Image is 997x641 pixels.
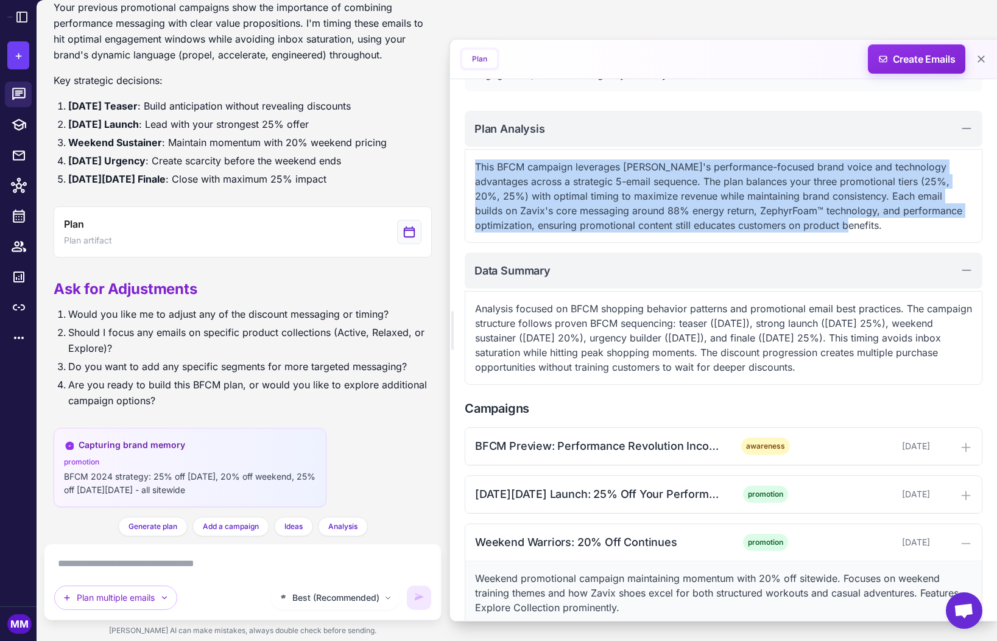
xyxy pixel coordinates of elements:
[743,486,788,503] span: promotion
[44,620,442,641] div: [PERSON_NAME] AI can make mistakes, always double check before sending.
[68,153,432,169] li: : Create scarcity before the weekend ends
[809,488,930,501] div: [DATE]
[68,155,146,167] strong: [DATE] Urgency
[318,517,368,536] button: Analysis
[54,279,432,299] h2: Ask for Adjustments
[64,217,83,231] span: Plan
[946,592,982,629] div: Open chat
[474,121,545,137] h2: Plan Analysis
[64,234,112,247] span: Plan artifact
[192,517,269,536] button: Add a campaign
[68,306,432,322] li: Would you like me to adjust any of the discount messaging or timing?
[809,536,930,549] div: [DATE]
[292,591,379,604] span: Best (Recommended)
[7,16,12,17] img: Raleon Logo
[79,438,185,452] div: Capturing brand memory
[7,41,29,69] button: +
[68,118,139,130] strong: [DATE] Launch
[7,614,32,634] div: MM
[54,72,432,88] p: Key strategic decisions:
[475,438,721,454] div: BFCM Preview: Performance Revolution Incoming
[68,359,432,374] li: Do you want to add any specific segments for more targeted messaging?
[118,517,188,536] button: Generate plan
[271,586,400,610] button: Best (Recommended)
[68,173,166,185] strong: [DATE][DATE] Finale
[475,301,972,374] p: Analysis focused on BFCM shopping behavior patterns and promotional email best practices. The cam...
[465,399,982,418] h2: Campaigns
[743,534,788,551] span: promotion
[274,517,313,536] button: Ideas
[68,100,138,112] strong: [DATE] Teaser
[474,262,551,279] h2: Data Summary
[54,586,177,610] button: Plan multiple emails
[475,159,972,233] p: This BFCM campaign leverages [PERSON_NAME]'s performance-focused brand voice and technology advan...
[68,116,432,132] li: : Lead with your strongest 25% offer
[868,44,965,74] button: Create Emails
[475,486,721,502] div: [DATE][DATE] Launch: 25% Off Your Performance Edge
[64,470,316,497] div: BFCM 2024 strategy: 25% off [DATE], 20% off weekend, 25% off [DATE][DATE] - all sitewide
[809,440,930,453] div: [DATE]
[68,136,162,149] strong: Weekend Sustainer
[68,171,432,187] li: : Close with maximum 25% impact
[741,438,790,455] span: awareness
[54,206,432,257] button: View generated Plan
[15,46,23,65] span: +
[328,521,358,532] span: Analysis
[864,44,970,74] span: Create Emails
[203,521,259,532] span: Add a campaign
[129,521,177,532] span: Generate plan
[475,571,972,615] p: Weekend promotional campaign maintaining momentum with 20% off sitewide. Focuses on weekend train...
[475,534,721,550] div: Weekend Warriors: 20% Off Continues
[68,98,432,114] li: : Build anticipation without revealing discounts
[68,377,432,408] li: Are you ready to build this BFCM plan, or would you like to explore additional campaign options?
[68,135,432,150] li: : Maintain momentum with 20% weekend pricing
[68,324,432,356] li: Should I focus any emails on specific product collections (Active, Relaxed, or Explore)?
[64,457,316,468] div: promotion
[462,50,497,68] button: Plan
[284,521,303,532] span: Ideas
